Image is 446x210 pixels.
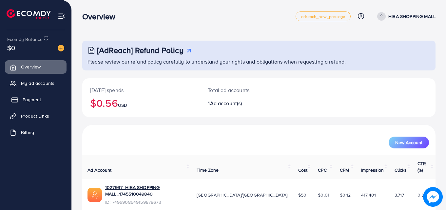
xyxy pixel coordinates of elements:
[208,100,281,106] h2: 1
[197,167,219,173] span: Time Zone
[7,9,51,19] img: logo
[7,36,43,43] span: Ecomdy Balance
[5,93,67,106] a: Payment
[105,184,186,198] a: 1027937_HIBA SHOPPING MALL_1745510049840
[23,96,41,103] span: Payment
[5,109,67,123] a: Product Links
[395,140,422,145] span: New Account
[395,167,407,173] span: Clicks
[417,192,427,198] span: 0.89
[375,12,436,21] a: HIBA SHOPPING MALL
[361,192,376,198] span: 417,401
[340,167,349,173] span: CPM
[90,97,192,109] h2: $0.56
[423,187,443,207] img: image
[58,45,64,51] img: image
[318,192,329,198] span: $0.01
[118,102,127,108] span: USD
[58,12,65,20] img: menu
[7,43,15,52] span: $0
[87,167,112,173] span: Ad Account
[210,100,242,107] span: Ad account(s)
[5,60,67,73] a: Overview
[21,80,54,86] span: My ad accounts
[298,192,306,198] span: $50
[5,126,67,139] a: Billing
[340,192,351,198] span: $0.12
[301,14,345,19] span: adreach_new_package
[388,12,436,20] p: HIBA SHOPPING MALL
[105,199,186,205] span: ID: 7496908549159878673
[389,137,429,148] button: New Account
[90,86,192,94] p: [DATE] spends
[82,12,121,21] h3: Overview
[298,167,308,173] span: Cost
[21,64,41,70] span: Overview
[21,129,34,136] span: Billing
[208,86,281,94] p: Total ad accounts
[417,160,426,173] span: CTR (%)
[87,58,432,66] p: Please review our refund policy carefully to understand your rights and obligations when requesti...
[361,167,384,173] span: Impression
[5,77,67,90] a: My ad accounts
[197,192,288,198] span: [GEOGRAPHIC_DATA]/[GEOGRAPHIC_DATA]
[318,167,326,173] span: CPC
[21,113,49,119] span: Product Links
[87,188,102,202] img: ic-ads-acc.e4c84228.svg
[296,11,351,21] a: adreach_new_package
[395,192,404,198] span: 3,717
[97,46,184,55] h3: [AdReach] Refund Policy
